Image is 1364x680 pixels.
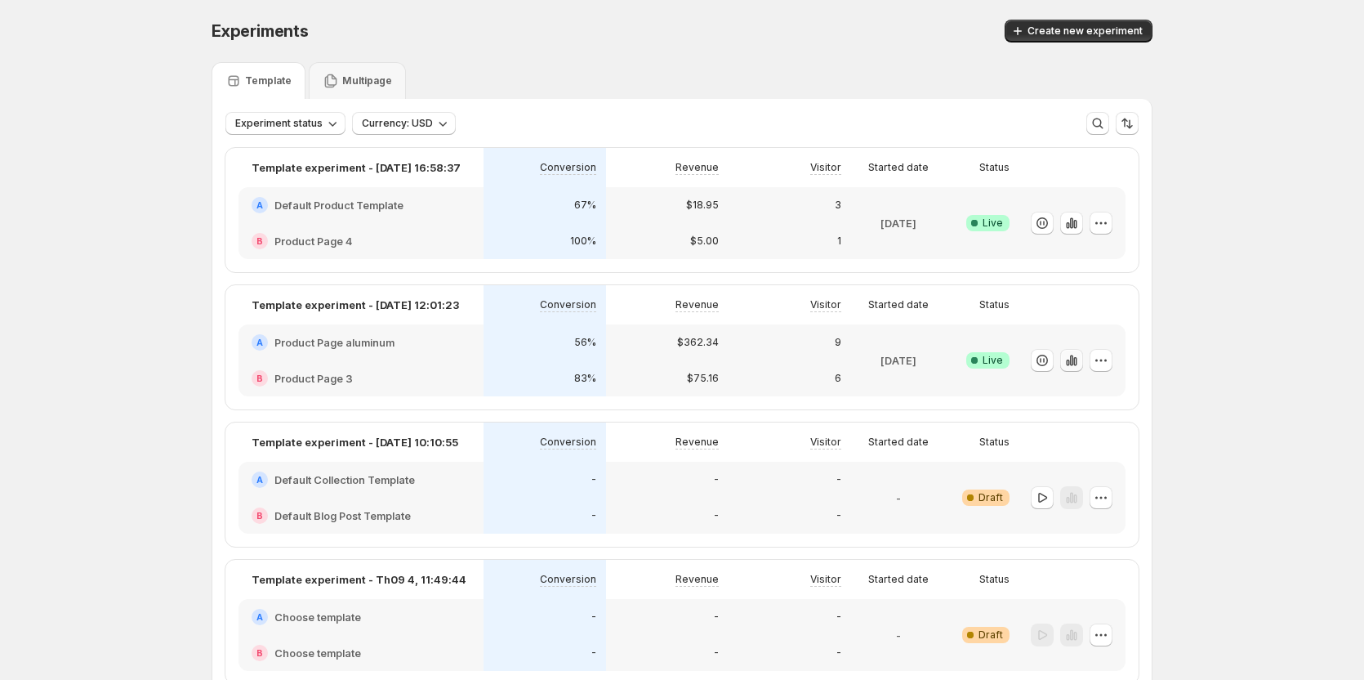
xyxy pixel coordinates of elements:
[591,509,596,522] p: -
[256,475,263,485] h2: A
[810,573,841,586] p: Visitor
[274,197,403,213] h2: Default Product Template
[675,298,719,311] p: Revenue
[274,334,394,351] h2: Product Page aluminum
[591,611,596,624] p: -
[274,508,411,524] h2: Default Blog Post Template
[836,611,841,624] p: -
[252,159,461,176] p: Template experiment - [DATE] 16:58:37
[274,233,352,249] h2: Product Page 4
[835,199,841,212] p: 3
[868,436,929,449] p: Started date
[1005,20,1152,42] button: Create new experiment
[591,473,596,486] p: -
[274,645,361,661] h2: Choose template
[274,609,361,625] h2: Choose template
[342,74,392,87] p: Multipage
[810,436,841,449] p: Visitor
[540,298,596,311] p: Conversion
[235,117,323,130] span: Experiment status
[810,298,841,311] p: Visitor
[591,646,596,660] p: -
[256,338,263,347] h2: A
[983,217,1003,230] span: Live
[245,74,292,87] p: Template
[352,112,456,135] button: Currency: USD
[880,352,916,369] p: [DATE]
[836,509,841,522] p: -
[978,629,1003,642] span: Draft
[896,490,901,506] p: -
[252,297,459,313] p: Template experiment - [DATE] 12:01:23
[714,611,719,624] p: -
[675,161,719,174] p: Revenue
[274,472,415,488] h2: Default Collection Template
[836,473,841,486] p: -
[810,161,841,174] p: Visitor
[880,215,916,231] p: [DATE]
[686,199,719,212] p: $18.95
[979,436,1010,449] p: Status
[256,200,263,210] h2: A
[675,573,719,586] p: Revenue
[978,491,1003,504] span: Draft
[979,573,1010,586] p: Status
[574,372,596,385] p: 83%
[1116,112,1139,135] button: Sort the results
[714,473,719,486] p: -
[252,434,458,450] p: Template experiment - [DATE] 10:10:55
[835,336,841,349] p: 9
[256,612,263,622] h2: A
[540,436,596,449] p: Conversion
[868,298,929,311] p: Started date
[836,646,841,660] p: -
[256,374,263,383] h2: B
[837,235,841,248] p: 1
[362,117,433,130] span: Currency: USD
[574,336,596,349] p: 56%
[868,573,929,586] p: Started date
[540,573,596,586] p: Conversion
[979,161,1010,174] p: Status
[835,372,841,385] p: 6
[1027,25,1143,38] span: Create new experiment
[690,235,719,248] p: $5.00
[212,21,309,41] span: Experiments
[256,511,263,521] h2: B
[574,199,596,212] p: 67%
[675,436,719,449] p: Revenue
[714,646,719,660] p: -
[570,235,596,248] p: 100%
[868,161,929,174] p: Started date
[687,372,719,385] p: $75.16
[896,627,901,643] p: -
[979,298,1010,311] p: Status
[540,161,596,174] p: Conversion
[274,370,353,387] h2: Product Page 3
[225,112,345,135] button: Experiment status
[252,571,466,588] p: Template experiment - Th09 4, 11:49:44
[983,354,1003,367] span: Live
[256,236,263,246] h2: B
[714,509,719,522] p: -
[677,336,719,349] p: $362.34
[256,648,263,658] h2: B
